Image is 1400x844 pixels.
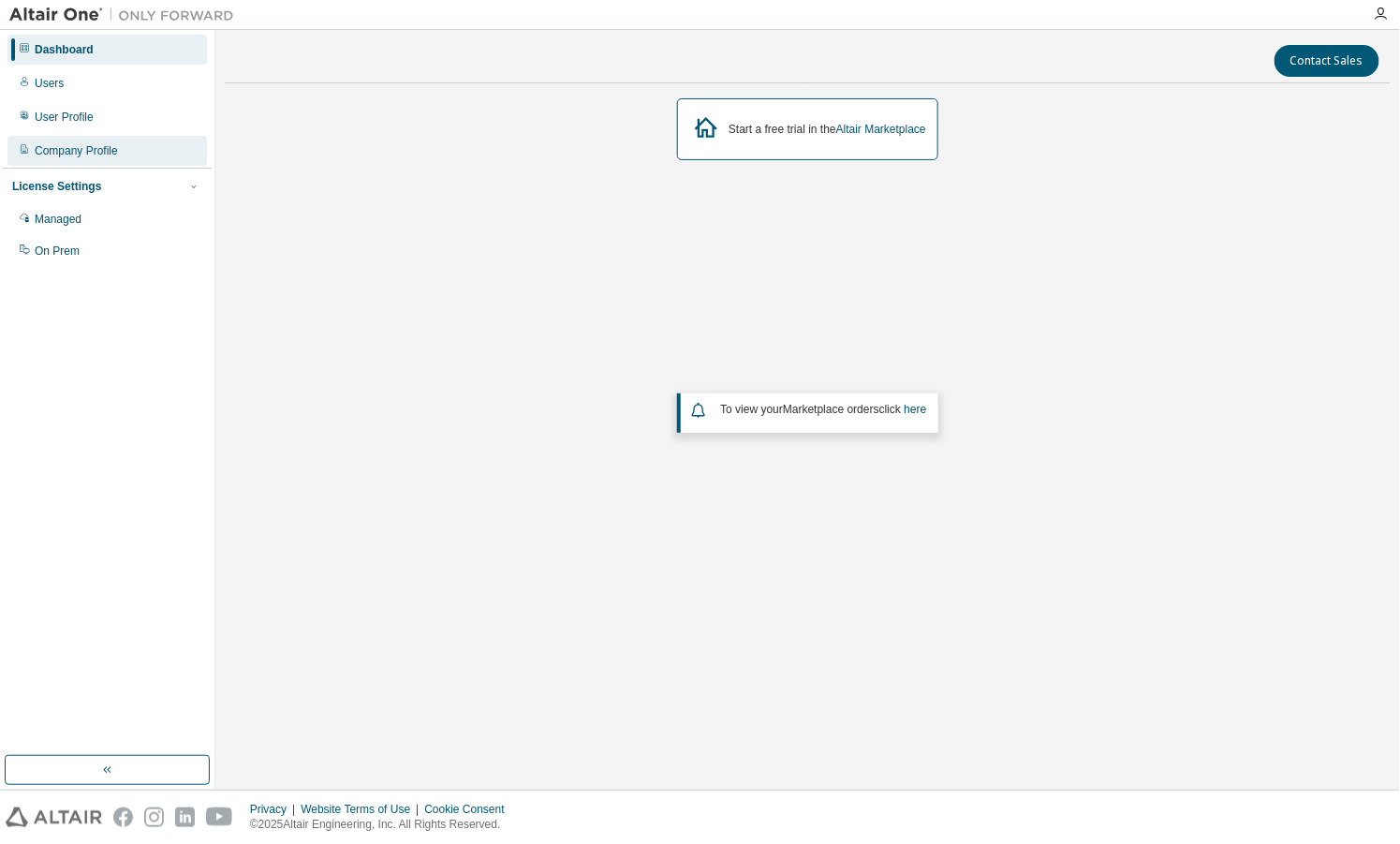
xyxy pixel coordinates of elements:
[12,179,101,194] div: License Settings
[250,802,301,817] div: Privacy
[1275,45,1379,77] button: Contact Sales
[301,802,424,817] div: Website Terms of Use
[836,123,926,136] a: Altair Marketplace
[35,244,80,259] div: On Prem
[35,42,94,57] div: Dashboard
[35,76,64,91] div: Users
[729,122,926,137] div: Start a free trial in the
[783,403,879,416] em: Marketplace orders
[6,807,102,827] img: altair_logo.svg
[424,802,515,817] div: Cookie Consent
[113,807,133,827] img: facebook.svg
[720,403,926,416] span: To view your click
[35,110,94,125] div: User Profile
[904,403,926,416] a: here
[175,807,195,827] img: linkedin.svg
[9,6,243,24] img: Altair One
[35,143,118,158] div: Company Profile
[206,807,233,827] img: youtube.svg
[144,807,164,827] img: instagram.svg
[35,212,81,227] div: Managed
[250,817,516,833] p: © 2025 Altair Engineering, Inc. All Rights Reserved.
